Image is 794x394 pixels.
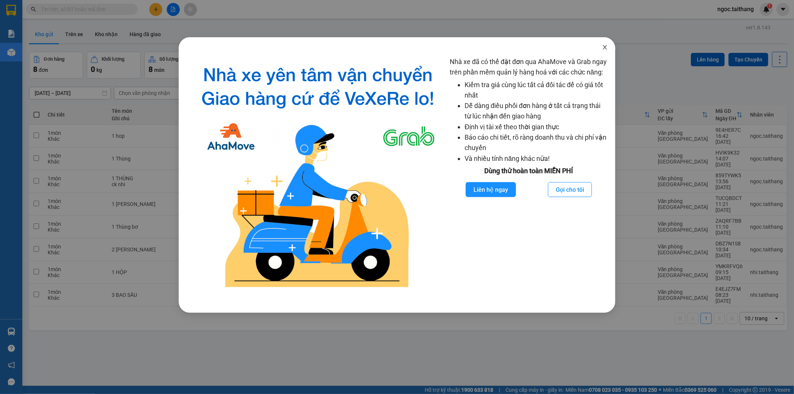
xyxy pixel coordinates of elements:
span: Gọi cho tôi [556,185,584,194]
img: logo [192,57,444,294]
button: Gọi cho tôi [548,182,592,197]
li: Dễ dàng điều phối đơn hàng ở tất cả trạng thái từ lúc nhận đến giao hàng [465,101,608,122]
li: Báo cáo chi tiết, rõ ràng doanh thu và chi phí vận chuyển [465,132,608,153]
li: Định vị tài xế theo thời gian thực [465,122,608,132]
li: Kiểm tra giá cùng lúc tất cả đối tác để có giá tốt nhất [465,80,608,101]
span: close [602,44,608,50]
div: Dùng thử hoàn toàn MIỄN PHÍ [450,166,608,176]
div: Nhà xe đã có thể đặt đơn qua AhaMove và Grab ngay trên phần mềm quản lý hàng hoá với các chức năng: [450,57,608,294]
button: Close [594,37,615,58]
span: Liên hệ ngay [473,185,508,194]
li: Và nhiều tính năng khác nữa! [465,153,608,164]
button: Liên hệ ngay [466,182,516,197]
